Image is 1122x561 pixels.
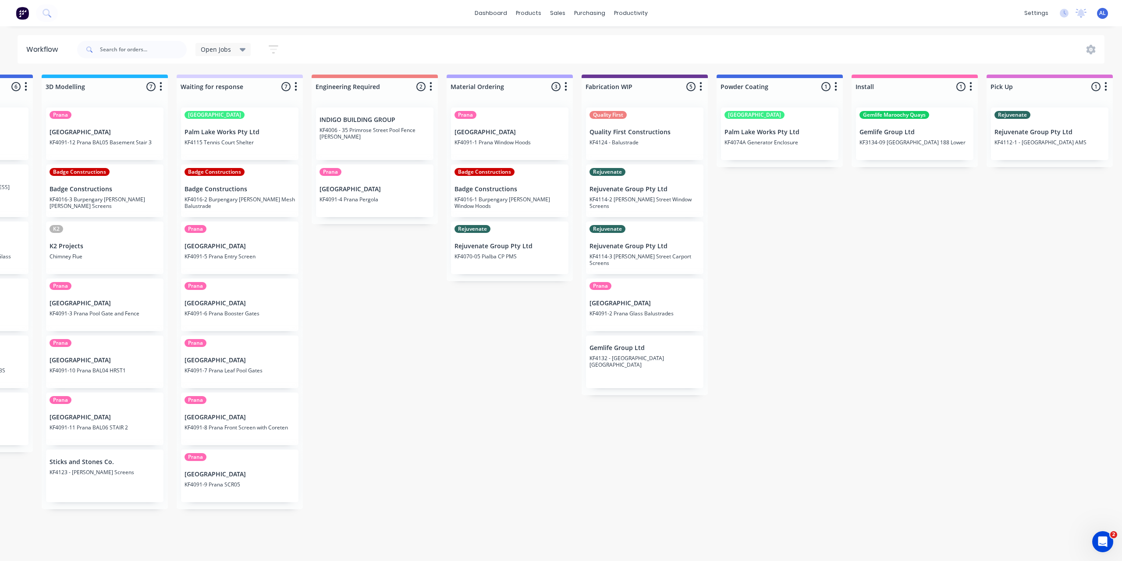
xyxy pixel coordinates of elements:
p: Badge Constructions [454,186,565,193]
div: Prana[GEOGRAPHIC_DATA]KF4091-11 Prana BAL06 STAIR 2 [46,393,163,445]
p: INDIGO BUILDING GROUP [320,116,430,124]
p: KF4124 - Balustrade [589,139,700,146]
div: Badge Constructions [185,168,245,176]
div: RejuvenateRejuvenate Group Pty LtdKF4114-2 [PERSON_NAME] Street Window Screens [586,164,703,217]
div: Badge Constructions [50,168,110,176]
p: K2 Projects [50,243,160,250]
p: [GEOGRAPHIC_DATA] [50,129,160,136]
div: Gemlife Maroochy Quays [859,111,929,119]
p: Badge Constructions [50,186,160,193]
div: settings [1020,7,1053,20]
div: Prana [50,111,71,119]
p: Rejuvenate Group Pty Ltd [994,129,1105,136]
div: Rejuvenate [589,168,625,176]
p: KF4115 Tennis Court Shelter [185,139,295,146]
a: dashboard [470,7,511,20]
p: [GEOGRAPHIC_DATA] [185,414,295,421]
div: RejuvenateRejuvenate Group Pty LtdKF4112-1 - [GEOGRAPHIC_DATA] AMS [991,107,1108,160]
p: KF4091-4 Prana Pergola [320,196,430,203]
div: [GEOGRAPHIC_DATA]Palm Lake Works Pty LtdKF4074A Generator Enclosure [721,107,838,160]
div: Prana [50,396,71,404]
p: [GEOGRAPHIC_DATA] [185,243,295,250]
div: Prana[GEOGRAPHIC_DATA]KF4091-6 Prana Booster Gates [181,279,298,331]
div: Prana[GEOGRAPHIC_DATA]KF4091-2 Prana Glass Balustrades [586,279,703,331]
p: KF4114-2 [PERSON_NAME] Street Window Screens [589,196,700,209]
div: [GEOGRAPHIC_DATA] [185,111,245,119]
p: Rejuvenate Group Pty Ltd [454,243,565,250]
div: Rejuvenate [589,225,625,233]
p: KF4016-1 Burpengary [PERSON_NAME] Window Hoods [454,196,565,209]
div: [GEOGRAPHIC_DATA]Palm Lake Works Pty LtdKF4115 Tennis Court Shelter [181,107,298,160]
div: Workflow [26,44,62,55]
p: [GEOGRAPHIC_DATA] [185,300,295,307]
div: Prana [185,453,206,461]
p: KF4112-1 - [GEOGRAPHIC_DATA] AMS [994,139,1105,146]
p: Palm Lake Works Pty Ltd [724,129,835,136]
p: KF4091-6 Prana Booster Gates [185,310,295,317]
div: Prana [185,339,206,347]
div: Gemlife Maroochy QuaysGemlife Group LtdKF3134-09 [GEOGRAPHIC_DATA] 188 Lower [856,107,973,160]
p: [GEOGRAPHIC_DATA] [185,471,295,478]
div: sales [546,7,570,20]
div: Badge ConstructionsBadge ConstructionsKF4016-1 Burpengary [PERSON_NAME] Window Hoods [451,164,568,217]
div: Prana[GEOGRAPHIC_DATA]KF4091-7 Prana Leaf Pool Gates [181,336,298,388]
div: Prana[GEOGRAPHIC_DATA]KF4091-12 Prana BAL05 Basement Stair 3 [46,107,163,160]
p: [GEOGRAPHIC_DATA] [50,357,160,364]
p: Rejuvenate Group Pty Ltd [589,243,700,250]
div: Badge ConstructionsBadge ConstructionsKF4016-2 Burpengary [PERSON_NAME] Mesh Balustrade [181,164,298,217]
div: Prana [320,168,341,176]
div: INDIGO BUILDING GROUPKF4006 - 35 Primrose Street Pool Fence [PERSON_NAME] [316,107,433,160]
p: KF4091-12 Prana BAL05 Basement Stair 3 [50,139,160,146]
div: RejuvenateRejuvenate Group Pty LtdKF4114-3 [PERSON_NAME] Street Carport Screens [586,222,703,274]
div: Prana [589,282,611,290]
div: Gemlife Group LtdKF4132 - [GEOGRAPHIC_DATA] [GEOGRAPHIC_DATA] [586,336,703,388]
span: AL [1099,9,1106,17]
div: Prana[GEOGRAPHIC_DATA]KF4091-9 Prana SCR05 [181,450,298,502]
div: K2K2 ProjectsChimney Flue [46,222,163,274]
div: Prana[GEOGRAPHIC_DATA]KF4091-4 Prana Pergola [316,164,433,217]
p: KF4091-5 Prana Entry Screen [185,253,295,260]
div: productivity [610,7,652,20]
span: Open Jobs [201,45,231,54]
div: Prana[GEOGRAPHIC_DATA]KF4091-5 Prana Entry Screen [181,222,298,274]
p: KF3134-09 [GEOGRAPHIC_DATA] 188 Lower [859,139,970,146]
p: KF4114-3 [PERSON_NAME] Street Carport Screens [589,253,700,266]
p: Badge Constructions [185,186,295,193]
div: RejuvenateRejuvenate Group Pty LtdKF4070-05 Pialba CP PMS [451,222,568,274]
div: Prana [185,282,206,290]
p: Sticks and Stones Co. [50,458,160,466]
div: Quality First [589,111,627,119]
p: KF4091-2 Prana Glass Balustrades [589,310,700,317]
p: [GEOGRAPHIC_DATA] [50,300,160,307]
p: KF4091-11 Prana BAL06 STAIR 2 [50,424,160,431]
div: Prana[GEOGRAPHIC_DATA]KF4091-3 Prana Pool Gate and Fence [46,279,163,331]
div: Prana [454,111,476,119]
div: Sticks and Stones Co.KF4123 - [PERSON_NAME] Screens [46,450,163,502]
p: [GEOGRAPHIC_DATA] [589,300,700,307]
div: Prana[GEOGRAPHIC_DATA]KF4091-8 Prana Front Screen with Coreten [181,393,298,445]
span: 2 [1110,531,1117,538]
p: KF4091-9 Prana SCR05 [185,481,295,488]
div: Prana [185,396,206,404]
p: KF4016-2 Burpengary [PERSON_NAME] Mesh Balustrade [185,196,295,209]
div: Prana [50,282,71,290]
p: KF4074A Generator Enclosure [724,139,835,146]
div: Quality FirstQuality First ConstructionsKF4124 - Balustrade [586,107,703,160]
p: KF4132 - [GEOGRAPHIC_DATA] [GEOGRAPHIC_DATA] [589,355,700,368]
div: Prana [50,339,71,347]
div: Badge ConstructionsBadge ConstructionsKF4016-3 Burpengary [PERSON_NAME] [PERSON_NAME] Screens [46,164,163,217]
div: Rejuvenate [454,225,490,233]
p: KF4123 - [PERSON_NAME] Screens [50,469,160,475]
p: [GEOGRAPHIC_DATA] [50,414,160,421]
div: K2 [50,225,63,233]
div: Badge Constructions [454,168,515,176]
p: KF4016-3 Burpengary [PERSON_NAME] [PERSON_NAME] Screens [50,196,160,209]
p: Gemlife Group Ltd [589,344,700,352]
p: [GEOGRAPHIC_DATA] [320,186,430,193]
p: [GEOGRAPHIC_DATA] [454,129,565,136]
div: [GEOGRAPHIC_DATA] [724,111,785,119]
div: Prana[GEOGRAPHIC_DATA]KF4091-1 Prana Window Hoods [451,107,568,160]
p: Gemlife Group Ltd [859,129,970,136]
div: purchasing [570,7,610,20]
img: Factory [16,7,29,20]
